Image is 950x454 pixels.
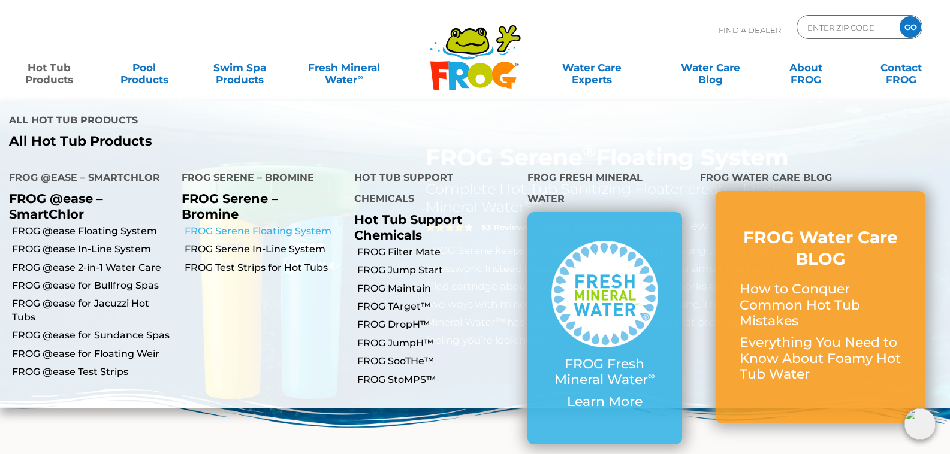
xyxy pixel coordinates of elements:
[648,370,655,382] sup: ∞
[864,56,938,80] a: ContactFROG
[532,56,652,80] a: Water CareExperts
[354,212,462,242] a: Hot Tub Support Chemicals
[182,167,336,191] h4: FROG Serene – Bromine
[12,225,173,238] a: FROG @ease Floating System
[357,337,518,350] a: FROG JumpH™
[357,318,518,331] a: FROG DropH™
[9,191,164,221] p: FROG @ease – SmartChlor
[768,56,843,80] a: AboutFROG
[9,167,164,191] h4: FROG @ease – SmartChlor
[12,297,173,324] a: FROG @ease for Jacuzzi Hot Tubs
[298,56,391,80] a: Fresh MineralWater∞
[182,191,336,221] p: FROG Serene – Bromine
[740,226,901,270] h3: FROG Water Care BLOG
[674,56,748,80] a: Water CareBlog
[740,335,901,382] p: Everything You Need to Know About Foamy Hot Tub Water
[203,56,277,80] a: Swim SpaProducts
[357,300,518,313] a: FROG TArget™
[9,110,466,134] h4: All Hot Tub Products
[12,279,173,292] a: FROG @ease for Bullfrog Spas
[12,329,173,342] a: FROG @ease for Sundance Spas
[740,226,901,389] a: FROG Water Care BLOG How to Conquer Common Hot Tub Mistakes Everything You Need to Know About Foa...
[12,56,86,80] a: Hot TubProducts
[904,408,936,440] img: openIcon
[12,243,173,256] a: FROG @ease In-Line System
[806,19,887,36] input: Zip Code Form
[12,365,173,379] a: FROG @ease Test Strips
[9,134,466,149] a: All Hot Tub Products
[357,373,518,386] a: FROG StoMPS™
[357,246,518,259] a: FROG Filter Mate
[185,261,345,274] a: FROG Test Strips for Hot Tubs
[551,356,658,388] p: FROG Fresh Mineral Water
[527,167,682,212] h4: FROG Fresh Mineral Water
[357,264,518,277] a: FROG Jump Start
[185,243,345,256] a: FROG Serene In-Line System
[700,167,941,191] h4: FROG Water Care Blog
[357,282,518,295] a: FROG Maintain
[551,241,658,416] a: FROG Fresh Mineral Water∞ Learn More
[551,394,658,410] p: Learn More
[740,282,901,329] p: How to Conquer Common Hot Tub Mistakes
[357,355,518,368] a: FROG SooTHe™
[357,72,363,81] sup: ∞
[900,16,921,38] input: GO
[107,56,182,80] a: PoolProducts
[354,167,509,212] h4: Hot Tub Support Chemicals
[12,347,173,361] a: FROG @ease for Floating Weir
[719,15,781,45] p: Find A Dealer
[185,225,345,238] a: FROG Serene Floating System
[12,261,173,274] a: FROG @ease 2-in-1 Water Care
